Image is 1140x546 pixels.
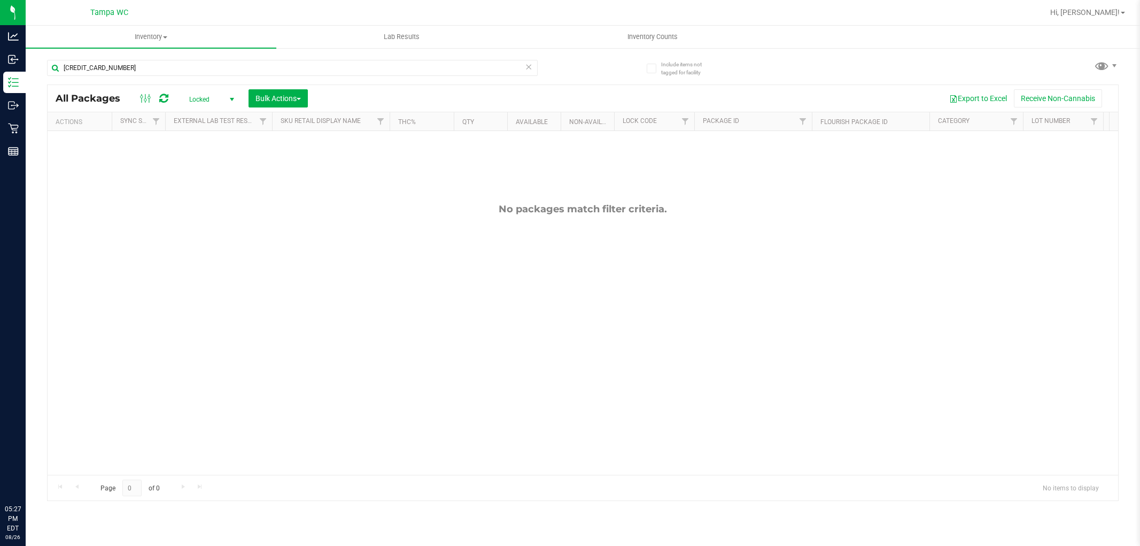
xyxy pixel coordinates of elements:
p: 08/26 [5,533,21,541]
button: Bulk Actions [249,89,308,107]
a: Filter [1005,112,1023,130]
inline-svg: Inbound [8,54,19,65]
span: Lab Results [369,32,434,42]
span: Page of 0 [91,480,168,496]
a: Filter [254,112,272,130]
a: External Lab Test Result [174,117,258,125]
a: Filter [148,112,165,130]
a: Qty [462,118,474,126]
a: Filter [677,112,694,130]
a: Inventory Counts [527,26,778,48]
a: Filter [1085,112,1103,130]
inline-svg: Retail [8,123,19,134]
a: Lab Results [276,26,527,48]
a: Available [516,118,548,126]
div: No packages match filter criteria. [48,203,1118,215]
span: Inventory [26,32,276,42]
inline-svg: Outbound [8,100,19,111]
a: Package ID [703,117,739,125]
a: Category [938,117,970,125]
a: Sku Retail Display Name [281,117,361,125]
span: Bulk Actions [255,94,301,103]
iframe: Resource center [11,460,43,493]
span: Hi, [PERSON_NAME]! [1050,8,1120,17]
span: Inventory Counts [613,32,692,42]
a: Filter [372,112,390,130]
button: Export to Excel [942,89,1014,107]
div: Actions [56,118,107,126]
span: All Packages [56,93,131,104]
a: Lot Number [1032,117,1070,125]
span: Tampa WC [90,8,128,17]
a: Non-Available [569,118,617,126]
inline-svg: Reports [8,146,19,157]
iframe: Resource center unread badge [32,459,44,472]
p: 05:27 PM EDT [5,504,21,533]
a: THC% [398,118,416,126]
inline-svg: Analytics [8,31,19,42]
a: Inventory [26,26,276,48]
button: Receive Non-Cannabis [1014,89,1102,107]
inline-svg: Inventory [8,77,19,88]
a: Lock Code [623,117,657,125]
span: No items to display [1034,480,1107,496]
input: Search Package ID, Item Name, SKU, Lot or Part Number... [47,60,538,76]
a: Sync Status [120,117,161,125]
span: Clear [525,60,533,74]
a: Flourish Package ID [820,118,888,126]
a: Filter [794,112,812,130]
span: Include items not tagged for facility [661,60,715,76]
